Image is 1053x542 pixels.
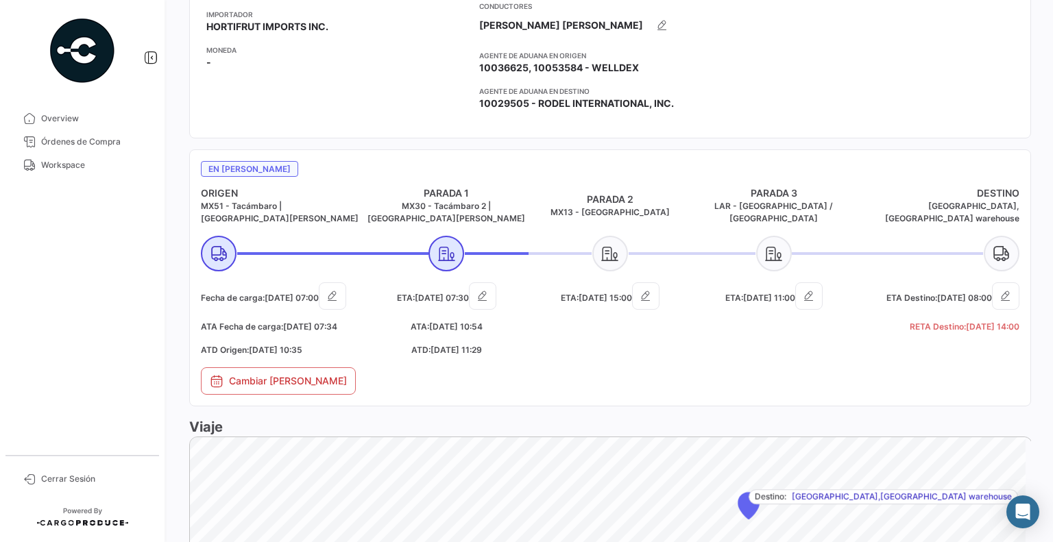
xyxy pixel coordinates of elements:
span: Workspace [41,159,148,171]
span: [PERSON_NAME] [PERSON_NAME] [479,19,643,32]
span: [DATE] 14:00 [966,321,1019,332]
h3: Viaje [189,417,1031,436]
span: [GEOGRAPHIC_DATA],[GEOGRAPHIC_DATA] warehouse [792,491,1012,503]
span: Overview [41,112,148,125]
span: [DATE] 15:00 [579,293,632,303]
h5: RETA Destino: [856,321,1019,333]
h5: ETA: [692,282,856,310]
h5: ATA Fecha de carga: [201,321,365,333]
app-card-info-title: Conductores [479,1,741,12]
a: Órdenes de Compra [11,130,154,153]
h4: ORIGEN [201,186,365,200]
app-card-info-title: Agente de Aduana en Destino [479,86,741,97]
h5: [GEOGRAPHIC_DATA],[GEOGRAPHIC_DATA] warehouse [856,200,1019,225]
span: Cerrar Sesión [41,473,148,485]
span: [DATE] 08:00 [937,293,992,303]
h5: ATA: [365,321,529,333]
span: Órdenes de Compra [41,136,148,148]
h5: MX13 - [GEOGRAPHIC_DATA] [529,206,692,219]
span: HORTIFRUT IMPORTS INC. [206,20,328,34]
h5: ATD: [365,344,529,356]
span: [DATE] 11:29 [431,345,482,355]
span: Destino: [755,491,786,503]
h5: ETA: [529,282,692,310]
a: Workspace [11,153,154,177]
h4: PARADA 3 [692,186,856,200]
span: En [PERSON_NAME] [201,161,298,177]
h5: MX30 - Tacámbaro 2 | [GEOGRAPHIC_DATA][PERSON_NAME] [365,200,529,225]
div: Map marker [738,492,760,519]
div: Abrir Intercom Messenger [1006,495,1039,528]
h4: PARADA 2 [529,193,692,206]
span: 10036625, 10053584 - WELLDEX [479,61,639,75]
span: [DATE] 07:00 [265,293,319,303]
h5: ATD Origen: [201,344,365,356]
h4: PARADA 1 [365,186,529,200]
a: Overview [11,107,154,130]
app-card-info-title: Moneda [206,45,468,56]
h5: MX51 - Tacámbaro | [GEOGRAPHIC_DATA][PERSON_NAME] [201,200,365,225]
app-card-info-title: Agente de Aduana en Origen [479,50,741,61]
img: powered-by.png [48,16,117,85]
span: [DATE] 07:30 [415,293,469,303]
span: [DATE] 10:54 [429,321,483,332]
span: 10029505 - RODEL INTERNATIONAL, INC. [479,97,674,110]
button: Cambiar [PERSON_NAME] [201,367,356,395]
span: [DATE] 10:35 [249,345,302,355]
span: - [206,56,211,69]
span: [DATE] 11:00 [743,293,795,303]
h5: LAR - [GEOGRAPHIC_DATA] / [GEOGRAPHIC_DATA] [692,200,856,225]
h5: Fecha de carga: [201,282,365,310]
span: [DATE] 07:34 [283,321,337,332]
app-card-info-title: Importador [206,9,468,20]
h5: ETA: [365,282,529,310]
h5: ETA Destino: [856,282,1019,310]
h4: DESTINO [856,186,1019,200]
